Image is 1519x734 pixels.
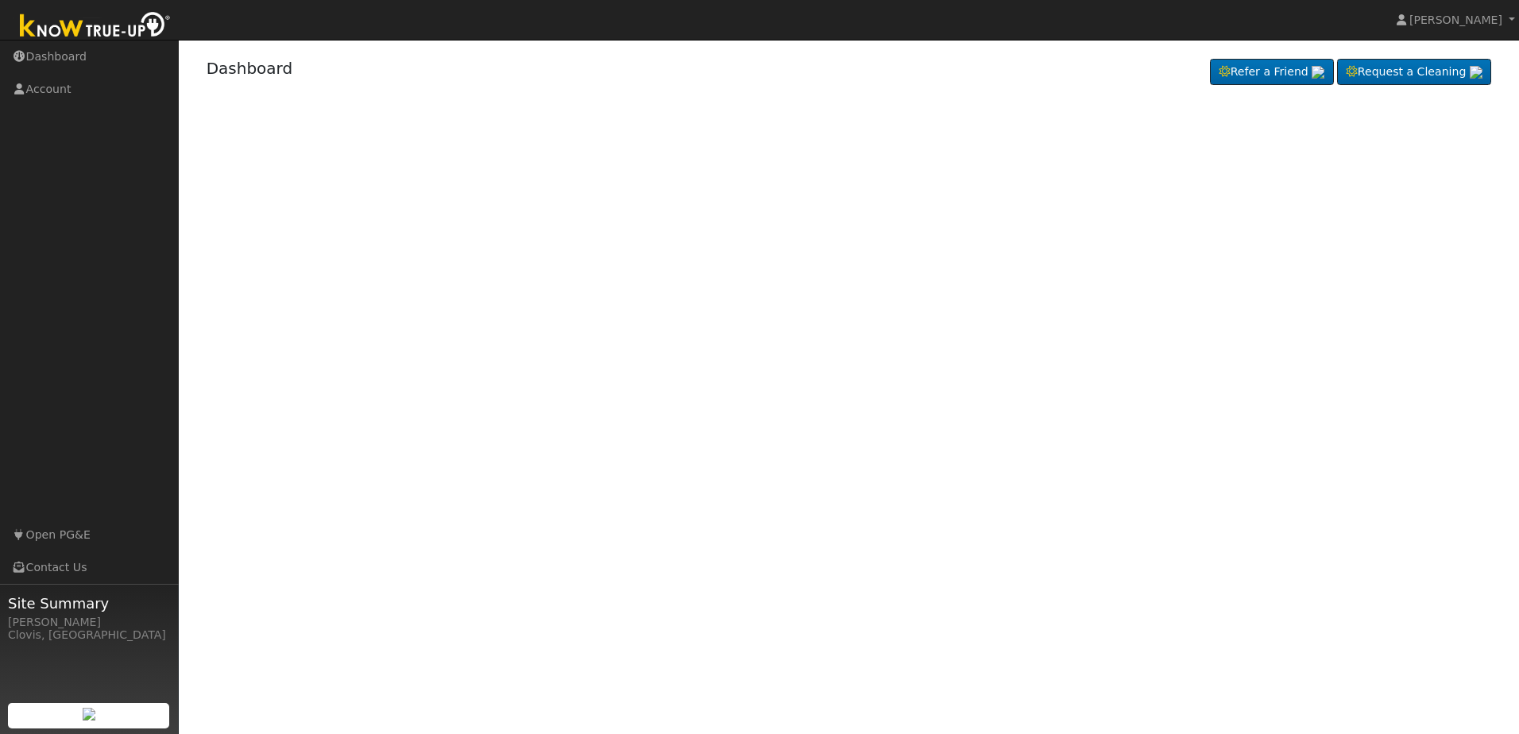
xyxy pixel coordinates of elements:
span: Site Summary [8,593,170,614]
img: retrieve [1470,66,1482,79]
div: [PERSON_NAME] [8,614,170,631]
a: Request a Cleaning [1337,59,1491,86]
img: retrieve [1312,66,1324,79]
a: Refer a Friend [1210,59,1334,86]
img: Know True-Up [12,9,179,44]
span: [PERSON_NAME] [1409,14,1502,26]
div: Clovis, [GEOGRAPHIC_DATA] [8,627,170,643]
img: retrieve [83,708,95,720]
a: Dashboard [207,59,293,78]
